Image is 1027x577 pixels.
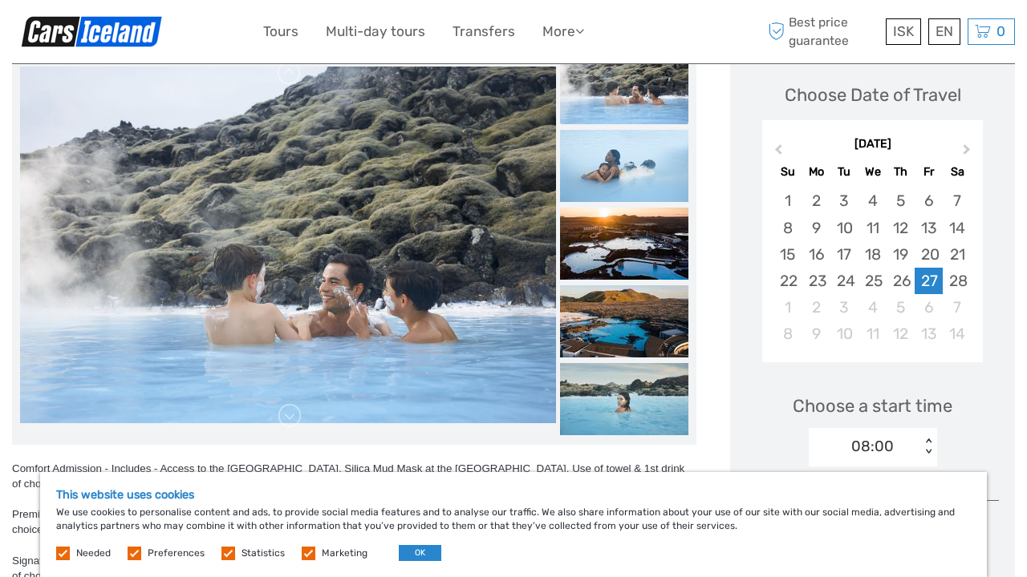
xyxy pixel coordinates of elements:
div: We [859,161,887,183]
div: Choose Monday, February 2nd, 2026 [802,188,830,214]
button: Open LiveChat chat widget [185,25,204,44]
span: Signature Admission - Includes - [12,555,165,567]
label: Preferences [148,547,205,560]
p: We're away right now. Please check back later! [22,28,181,41]
div: Comfort Admission - Includes - Access to the [GEOGRAPHIC_DATA], Silica Mud Mask at the [GEOGRAPHI... [12,461,696,491]
div: Choose Friday, February 27th, 2026 [915,268,943,294]
img: f216d22835d84a2e8f6058e6c88ba296_slider_thumbnail.jpg [560,285,688,357]
div: Fr [915,161,943,183]
span: ISK [893,23,914,39]
div: Choose Friday, February 6th, 2026 [915,188,943,214]
img: 074d1b25433144c697119fb130ce2944_slider_thumbnail.jpg [560,130,688,202]
div: Choose Saturday, February 14th, 2026 [943,215,971,241]
div: Choose Saturday, February 28th, 2026 [943,268,971,294]
label: Statistics [242,547,285,560]
div: Choose Monday, March 9th, 2026 [802,321,830,347]
div: We use cookies to personalise content and ads, to provide social media features and to analyse ou... [40,472,987,577]
img: d9bf8667d031459cbd5a0f097f6a92b7_slider_thumbnail.jpg [560,208,688,280]
div: Choose Wednesday, March 4th, 2026 [859,294,887,321]
div: Choose Monday, February 23rd, 2026 [802,268,830,294]
div: Choose Monday, February 9th, 2026 [802,215,830,241]
div: Mo [802,161,830,183]
span: 0 [994,23,1008,39]
img: Scandinavian Travel [12,12,171,51]
span: Choose a start time [793,393,952,418]
div: Choose Tuesday, February 17th, 2026 [830,241,859,268]
div: Choose Wednesday, February 18th, 2026 [859,241,887,268]
div: [DATE] [762,136,983,153]
div: Choose Sunday, February 22nd, 2026 [773,268,802,294]
div: Choose Tuesday, February 24th, 2026 [830,268,859,294]
div: Choose Wednesday, February 25th, 2026 [859,268,887,294]
div: Choose Saturday, March 14th, 2026 [943,321,971,347]
div: Choose Thursday, March 12th, 2026 [887,321,915,347]
label: Needed [76,547,111,560]
a: Multi-day tours [326,20,425,43]
div: < > [921,438,935,455]
div: Choose Friday, March 13th, 2026 [915,321,943,347]
div: Choose Tuesday, March 10th, 2026 [830,321,859,347]
div: Choose Friday, February 20th, 2026 [915,241,943,268]
a: Transfers [453,20,515,43]
img: 811391cfcce346129166c4f5c33747f0_main_slider.jpg [20,67,556,423]
div: Choose Tuesday, February 3rd, 2026 [830,188,859,214]
div: Sa [943,161,971,183]
div: Choose Monday, March 2nd, 2026 [802,294,830,321]
img: 3e0543b7ae9e4dbc80c3cebf98bdb071_slider_thumbnail.jpg [560,363,688,435]
div: Su [773,161,802,183]
div: Th [887,161,915,183]
button: Previous Month [764,140,790,166]
div: Choose Date of Travel [785,83,961,107]
div: Choose Wednesday, March 11th, 2026 [859,321,887,347]
div: Choose Monday, February 16th, 2026 [802,241,830,268]
div: Choose Tuesday, February 10th, 2026 [830,215,859,241]
div: Premium Admission - Includes - [12,506,696,537]
div: Choose Sunday, March 1st, 2026 [773,294,802,321]
div: Choose Friday, February 13th, 2026 [915,215,943,241]
div: Choose Sunday, February 1st, 2026 [773,188,802,214]
img: 811391cfcce346129166c4f5c33747f0_slider_thumbnail.jpg [560,52,688,124]
div: month 2026-02 [767,188,977,347]
div: EN [928,18,960,45]
span: Best price guarantee [765,14,883,49]
button: Next Month [956,140,981,166]
div: Choose Thursday, February 5th, 2026 [887,188,915,214]
div: Tu [830,161,859,183]
div: Choose Sunday, March 8th, 2026 [773,321,802,347]
div: Choose Saturday, March 7th, 2026 [943,294,971,321]
div: 08:00 [851,436,894,457]
div: Choose Saturday, February 21st, 2026 [943,241,971,268]
div: Choose Friday, March 6th, 2026 [915,294,943,321]
a: More [542,20,584,43]
div: Choose Sunday, February 8th, 2026 [773,215,802,241]
div: Choose Thursday, February 19th, 2026 [887,241,915,268]
label: Marketing [322,547,367,560]
div: Choose Wednesday, February 4th, 2026 [859,188,887,214]
div: Choose Thursday, February 26th, 2026 [887,268,915,294]
div: Choose Thursday, February 12th, 2026 [887,215,915,241]
div: Choose Saturday, February 7th, 2026 [943,188,971,214]
button: OK [399,545,441,561]
div: Choose Sunday, February 15th, 2026 [773,241,802,268]
div: Choose Tuesday, March 3rd, 2026 [830,294,859,321]
div: Choose Wednesday, February 11th, 2026 [859,215,887,241]
h5: This website uses cookies [56,488,971,502]
a: Tours [263,20,298,43]
div: Choose Thursday, March 5th, 2026 [887,294,915,321]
